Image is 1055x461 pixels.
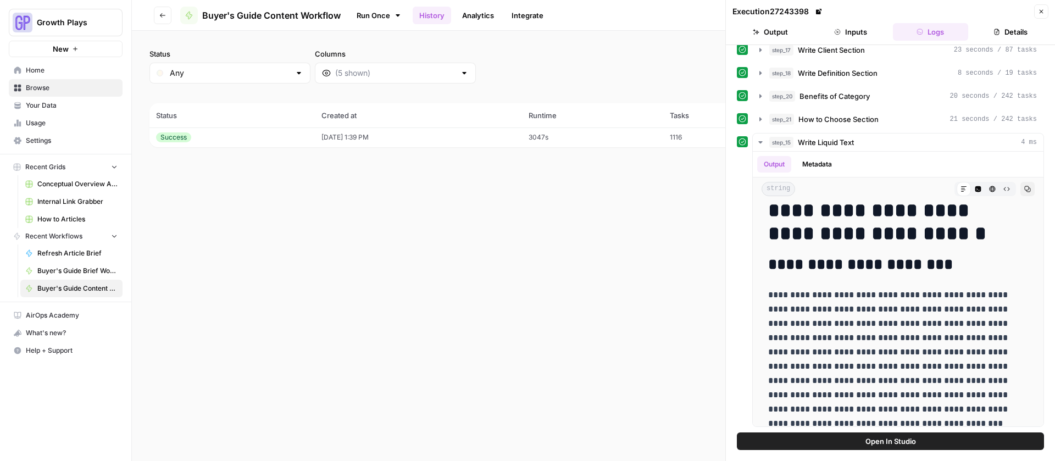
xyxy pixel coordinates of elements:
[813,23,889,41] button: Inputs
[456,7,501,24] a: Analytics
[9,132,123,149] a: Settings
[37,266,118,276] span: Buyer's Guide Brief Workflow
[26,101,118,110] span: Your Data
[769,137,793,148] span: step_15
[9,9,123,36] button: Workspace: Growth Plays
[202,9,341,22] span: Buyer's Guide Content Workflow
[149,84,1037,103] span: (1 records)
[522,127,663,147] td: 3047s
[732,23,808,41] button: Output
[798,114,879,125] span: How to Choose Section
[315,127,522,147] td: [DATE] 1:39 PM
[37,284,118,293] span: Buyer's Guide Content Workflow
[9,97,123,114] a: Your Data
[753,134,1043,151] button: 4 ms
[37,17,103,28] span: Growth Plays
[769,91,795,102] span: step_20
[973,23,1048,41] button: Details
[753,41,1043,59] button: 23 seconds / 87 tasks
[349,6,408,25] a: Run Once
[769,68,793,79] span: step_18
[1021,137,1037,147] span: 4 ms
[149,103,315,127] th: Status
[9,41,123,57] button: New
[9,324,123,342] button: What's new?
[20,262,123,280] a: Buyer's Guide Brief Workflow
[180,7,341,24] a: Buyer's Guide Content Workflow
[757,156,791,173] button: Output
[9,228,123,245] button: Recent Workflows
[315,103,522,127] th: Created at
[753,64,1043,82] button: 8 seconds / 19 tasks
[9,62,123,79] a: Home
[737,432,1044,450] button: Open In Studio
[20,210,123,228] a: How to Articles
[149,48,310,59] label: Status
[26,118,118,128] span: Usage
[156,132,191,142] div: Success
[522,103,663,127] th: Runtime
[753,87,1043,105] button: 20 seconds / 242 tasks
[25,231,82,241] span: Recent Workflows
[9,342,123,359] button: Help + Support
[954,45,1037,55] span: 23 seconds / 87 tasks
[958,68,1037,78] span: 8 seconds / 19 tasks
[865,436,916,447] span: Open In Studio
[20,175,123,193] a: Conceptual Overview Article Grid
[315,48,476,59] label: Columns
[798,68,878,79] span: Write Definition Section
[26,83,118,93] span: Browse
[170,68,290,79] input: Any
[13,13,32,32] img: Growth Plays Logo
[26,136,118,146] span: Settings
[26,310,118,320] span: AirOps Academy
[9,114,123,132] a: Usage
[25,162,65,172] span: Recent Grids
[950,91,1037,101] span: 20 seconds / 242 tasks
[505,7,550,24] a: Integrate
[732,6,824,17] div: Execution 27243398
[663,127,774,147] td: 1116
[335,68,456,79] input: (5 shown)
[769,114,794,125] span: step_21
[893,23,969,41] button: Logs
[37,214,118,224] span: How to Articles
[37,248,118,258] span: Refresh Article Brief
[663,103,774,127] th: Tasks
[796,156,839,173] button: Metadata
[20,245,123,262] a: Refresh Article Brief
[20,280,123,297] a: Buyer's Guide Content Workflow
[9,79,123,97] a: Browse
[9,307,123,324] a: AirOps Academy
[413,7,451,24] a: History
[37,179,118,189] span: Conceptual Overview Article Grid
[26,65,118,75] span: Home
[950,114,1037,124] span: 21 seconds / 242 tasks
[798,45,865,55] span: Write Client Section
[9,325,122,341] div: What's new?
[799,91,870,102] span: Benefits of Category
[9,159,123,175] button: Recent Grids
[37,197,118,207] span: Internal Link Grabber
[753,152,1043,426] div: 4 ms
[26,346,118,356] span: Help + Support
[53,43,69,54] span: New
[20,193,123,210] a: Internal Link Grabber
[753,110,1043,128] button: 21 seconds / 242 tasks
[762,182,795,196] span: string
[769,45,793,55] span: step_17
[798,137,854,148] span: Write Liquid Text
